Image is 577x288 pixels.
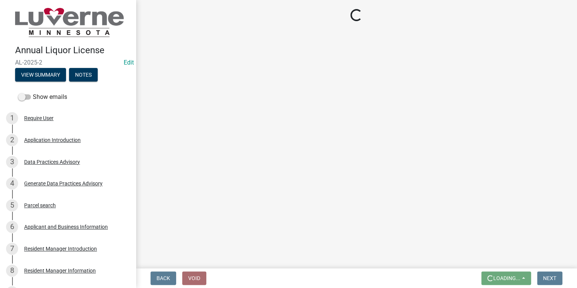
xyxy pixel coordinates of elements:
[69,68,98,82] button: Notes
[24,116,54,121] div: Require User
[182,271,206,285] button: Void
[543,275,556,281] span: Next
[6,243,18,255] div: 7
[18,92,67,102] label: Show emails
[6,221,18,233] div: 6
[6,134,18,146] div: 2
[15,72,66,78] wm-modal-confirm: Summary
[69,72,98,78] wm-modal-confirm: Notes
[493,275,520,281] span: Loading...
[15,45,130,56] h4: Annual Liquor License
[6,265,18,277] div: 8
[6,199,18,211] div: 5
[157,275,170,281] span: Back
[15,59,121,66] span: AL-2025-2
[124,59,134,66] wm-modal-confirm: Edit Application Number
[6,112,18,124] div: 1
[150,271,176,285] button: Back
[481,271,531,285] button: Loading...
[537,271,562,285] button: Next
[24,268,96,273] div: Resident Manager Information
[6,156,18,168] div: 3
[6,177,18,189] div: 4
[24,181,103,186] div: Generate Data Practices Advisory
[15,8,124,37] img: City of Luverne, Minnesota
[15,68,66,82] button: View Summary
[24,159,80,165] div: Data Practices Advisory
[124,59,134,66] a: Edit
[24,246,97,251] div: Resident Manager Introduction
[24,203,56,208] div: Parcel search
[24,137,81,143] div: Application Introduction
[24,224,108,229] div: Applicant and Business Information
